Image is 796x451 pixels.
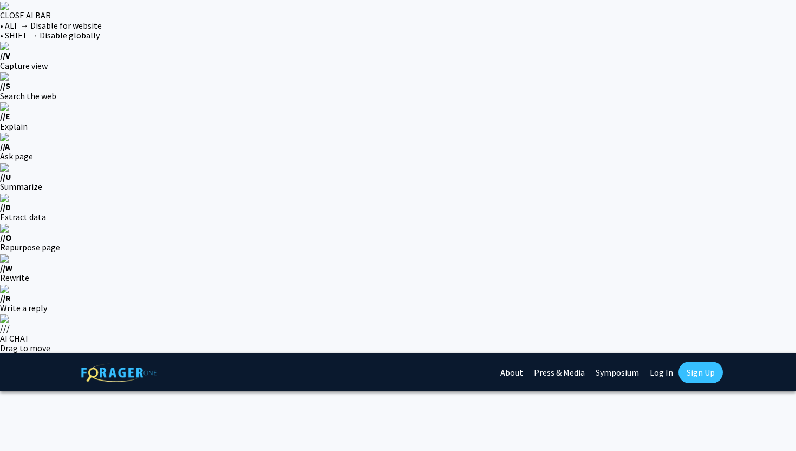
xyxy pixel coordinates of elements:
[81,363,157,382] img: ForagerOne Logo
[529,353,590,391] a: Press & Media
[678,362,723,383] a: Sign Up
[495,353,529,391] a: About
[590,353,644,391] a: Opens in a new tab
[644,353,678,391] a: Log In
